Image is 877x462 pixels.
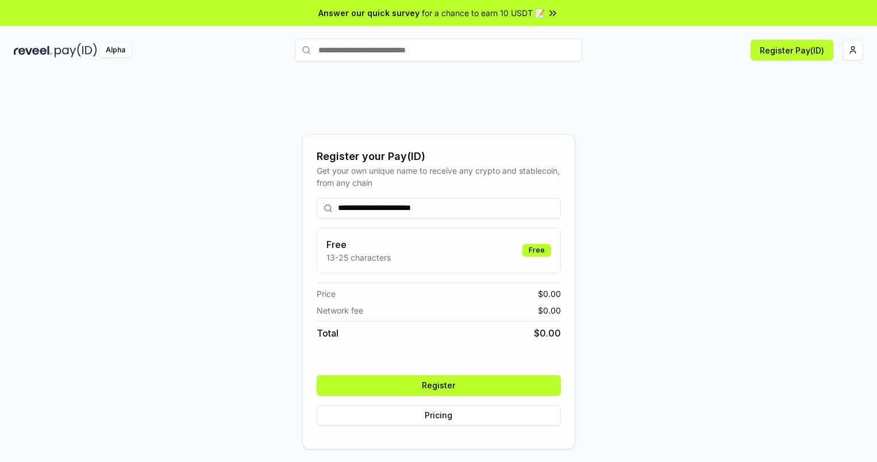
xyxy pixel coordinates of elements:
[317,165,561,189] div: Get your own unique name to receive any crypto and stablecoin, from any chain
[317,326,339,340] span: Total
[422,7,545,19] span: for a chance to earn 10 USDT 📝
[317,304,363,316] span: Network fee
[538,304,561,316] span: $ 0.00
[317,375,561,396] button: Register
[326,238,391,251] h3: Free
[522,244,551,257] div: Free
[55,43,97,58] img: pay_id
[99,43,132,58] div: Alpha
[318,7,420,19] span: Answer our quick survey
[317,288,336,300] span: Price
[317,405,561,426] button: Pricing
[14,43,52,58] img: reveel_dark
[326,251,391,264] p: 13-25 characters
[751,40,833,60] button: Register Pay(ID)
[534,326,561,340] span: $ 0.00
[317,148,561,165] div: Register your Pay(ID)
[538,288,561,300] span: $ 0.00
